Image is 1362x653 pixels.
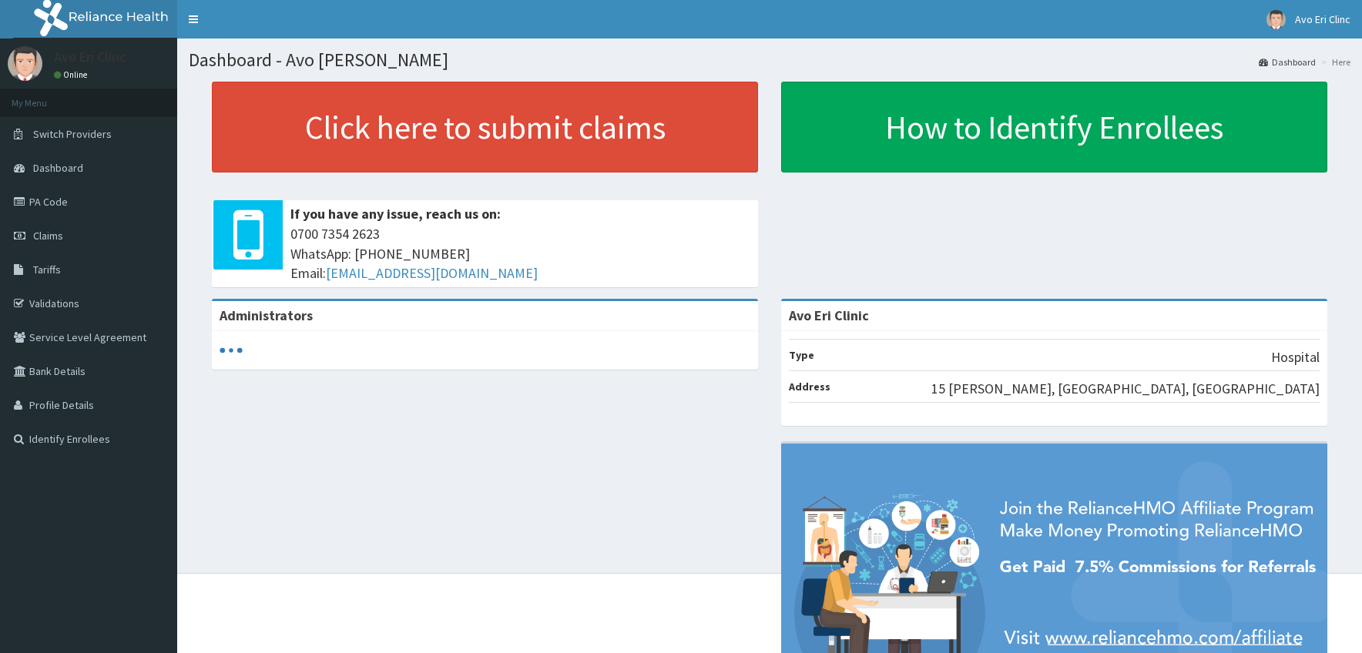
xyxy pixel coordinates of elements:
[1317,55,1350,69] li: Here
[189,50,1350,70] h1: Dashboard - Avo [PERSON_NAME]
[789,348,814,362] b: Type
[931,379,1320,399] p: 15 [PERSON_NAME], [GEOGRAPHIC_DATA], [GEOGRAPHIC_DATA]
[789,380,830,393] b: Address
[33,161,83,175] span: Dashboard
[1266,10,1286,29] img: User Image
[781,82,1327,172] a: How to Identify Enrollees
[212,82,758,172] a: Click here to submit claims
[54,50,126,64] p: Avo Eri Clinc
[33,229,63,243] span: Claims
[8,46,42,81] img: User Image
[220,306,313,324] b: Administrators
[33,127,112,141] span: Switch Providers
[33,263,61,276] span: Tariffs
[54,69,91,80] a: Online
[326,264,538,282] a: [EMAIL_ADDRESS][DOMAIN_NAME]
[1259,55,1316,69] a: Dashboard
[1271,347,1320,367] p: Hospital
[290,224,750,283] span: 0700 7354 2623 WhatsApp: [PHONE_NUMBER] Email:
[220,339,243,362] svg: audio-loading
[1295,12,1350,26] span: Avo Eri Clinc
[789,306,869,324] strong: Avo Eri Clinic
[290,205,501,223] b: If you have any issue, reach us on:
